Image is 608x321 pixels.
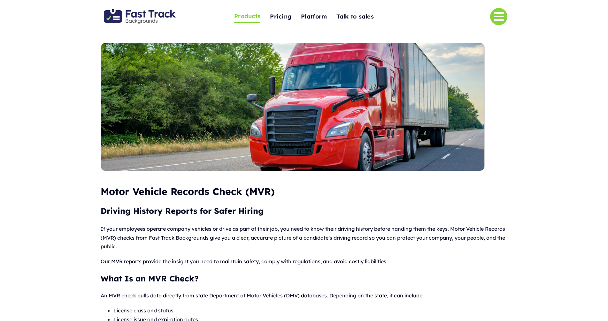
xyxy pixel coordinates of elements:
[101,291,507,300] p: An MVR check pulls data directly from state Department of Motor Vehicles (DMV) databases. Dependi...
[336,10,374,24] a: Talk to sales
[104,9,176,15] a: Fast Track Backgrounds Logo
[101,225,507,251] p: If your employees operate company vehicles or drive as part of their job, you need to know their ...
[113,306,507,315] li: License class and status
[101,43,484,171] img: Motor Vehicle Report
[101,185,275,198] span: Motor Vehicle Records Check (MVR)
[101,273,198,283] strong: What Is an MVR Check?
[490,8,507,25] a: Link to #
[101,257,507,266] p: Our MVR reports provide the insight you need to maintain safety, comply with regulations, and avo...
[101,206,264,216] span: Driving History Reports for Safer Hiring
[234,11,260,21] span: Products
[270,12,291,22] span: Pricing
[336,12,374,22] span: Talk to sales
[202,1,406,33] nav: One Page
[301,12,327,22] span: Platform
[301,10,327,24] a: Platform
[270,10,291,24] a: Pricing
[104,9,176,24] img: Fast Track Backgrounds Logo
